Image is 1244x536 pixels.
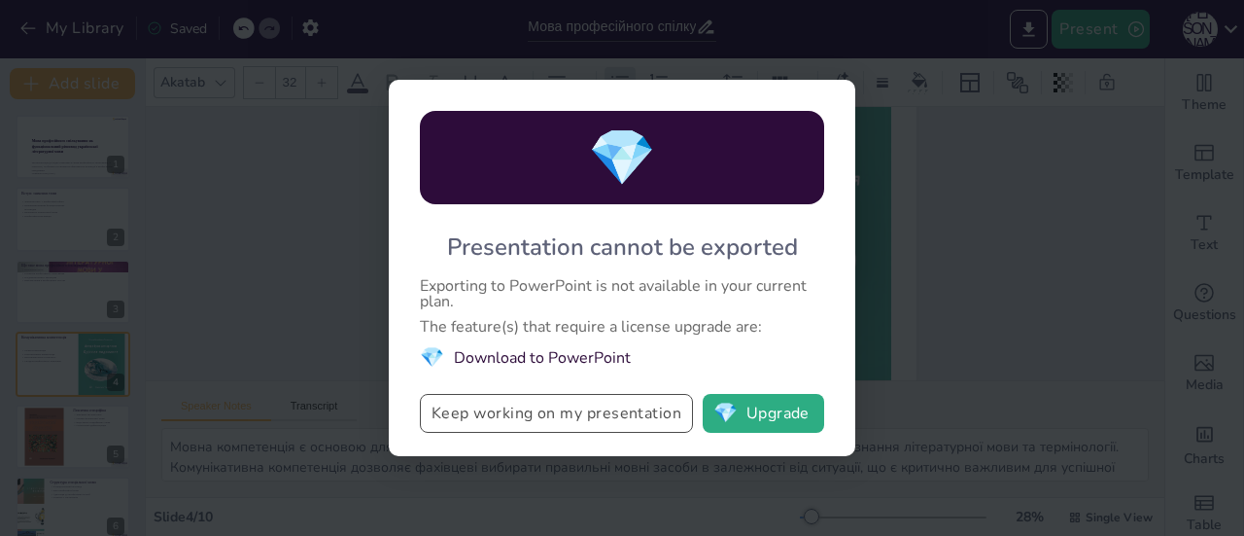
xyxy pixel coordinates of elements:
[420,344,824,371] li: Download to PowerPoint
[420,319,824,335] div: The feature(s) that require a license upgrade are:
[713,404,738,423] span: diamond
[420,278,824,309] div: Exporting to PowerPoint is not available in your current plan.
[420,344,444,371] span: diamond
[420,394,693,433] button: Keep working on my presentation
[703,394,824,433] button: diamondUpgrade
[447,232,798,263] div: Presentation cannot be exported
[588,121,656,196] span: diamond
